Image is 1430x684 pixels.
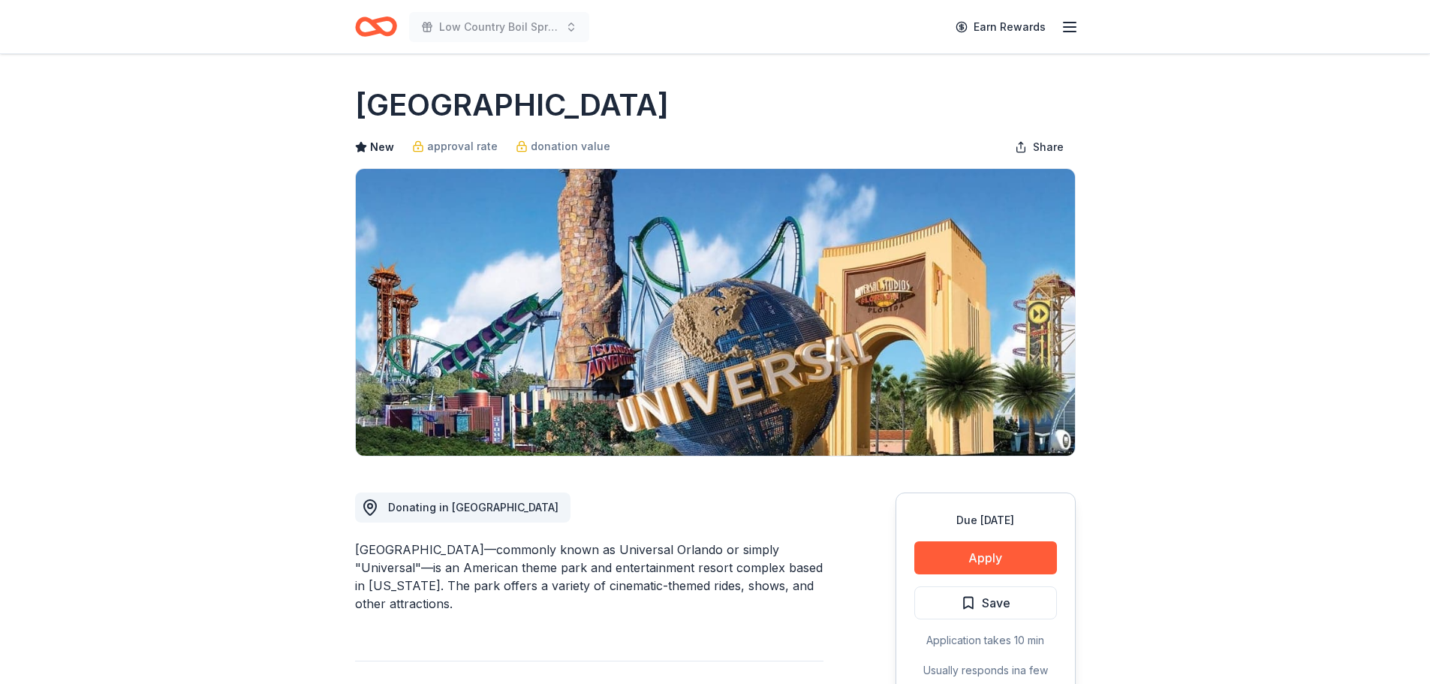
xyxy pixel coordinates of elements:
span: Share [1033,138,1064,156]
span: Low Country Boil Spring Fundraiser [439,18,559,36]
img: Image for Universal Orlando Resort [356,169,1075,456]
button: Share [1003,132,1076,162]
span: New [370,138,394,156]
div: Due [DATE] [914,511,1057,529]
div: [GEOGRAPHIC_DATA]—commonly known as Universal Orlando or simply "Universal"—is an American theme ... [355,541,823,613]
span: Donating in [GEOGRAPHIC_DATA] [388,501,558,514]
a: donation value [516,137,610,155]
button: Apply [914,541,1057,574]
span: Save [982,593,1010,613]
div: Application takes 10 min [914,631,1057,649]
button: Low Country Boil Spring Fundraiser [409,12,589,42]
h1: [GEOGRAPHIC_DATA] [355,84,669,126]
button: Save [914,586,1057,619]
a: Earn Rewards [947,14,1055,41]
a: Home [355,9,397,44]
span: donation value [531,137,610,155]
a: approval rate [412,137,498,155]
span: approval rate [427,137,498,155]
